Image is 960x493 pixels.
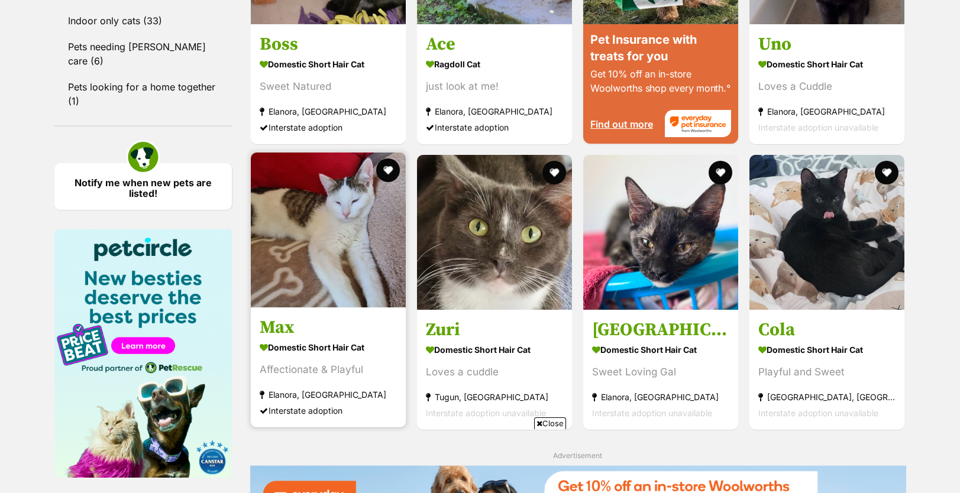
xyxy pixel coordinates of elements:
strong: Domestic Short Hair Cat [592,341,729,358]
strong: Domestic Short Hair Cat [260,55,397,72]
a: Cola Domestic Short Hair Cat Playful and Sweet [GEOGRAPHIC_DATA], [GEOGRAPHIC_DATA] Interstate ad... [749,310,904,430]
strong: Elanora, [GEOGRAPHIC_DATA] [260,103,397,119]
span: Interstate adoption unavailable [592,408,712,418]
h3: Ace [426,33,563,55]
a: Uno Domestic Short Hair Cat Loves a Cuddle Elanora, [GEOGRAPHIC_DATA] Interstate adoption unavail... [749,24,904,144]
div: Sweet Loving Gal [592,364,729,380]
button: favourite [376,158,400,182]
a: [GEOGRAPHIC_DATA] Domestic Short Hair Cat Sweet Loving Gal Elanora, [GEOGRAPHIC_DATA] Interstate ... [583,310,738,430]
span: Close [534,417,566,429]
strong: Ragdoll Cat [426,55,563,72]
strong: Tugun, [GEOGRAPHIC_DATA] [426,389,563,405]
a: Pets needing [PERSON_NAME] care (6) [54,34,232,73]
h3: Zuri [426,319,563,341]
iframe: Advertisement [265,434,696,487]
a: Boss Domestic Short Hair Cat Sweet Natured Elanora, [GEOGRAPHIC_DATA] Interstate adoption [251,24,406,144]
div: Affectionate & Playful [260,362,397,378]
strong: Elanora, [GEOGRAPHIC_DATA] [758,103,896,119]
span: Interstate adoption unavailable [758,408,878,418]
span: Interstate adoption unavailable [758,122,878,132]
strong: Elanora, [GEOGRAPHIC_DATA] [592,389,729,405]
button: favourite [542,161,566,184]
h3: Max [260,316,397,339]
div: Loves a Cuddle [758,78,896,94]
span: Interstate adoption unavailable [426,408,546,418]
a: Pets looking for a home together (1) [54,74,232,113]
strong: [GEOGRAPHIC_DATA], [GEOGRAPHIC_DATA] [758,389,896,405]
h3: Boss [260,33,397,55]
button: favourite [875,161,899,184]
img: Zuri - Domestic Short Hair Cat [417,155,572,310]
div: Sweet Natured [260,78,397,94]
a: Ace Ragdoll Cat just look at me! Elanora, [GEOGRAPHIC_DATA] Interstate adoption [417,24,572,144]
div: Interstate adoption [426,119,563,135]
h3: Cola [758,319,896,341]
strong: Elanora, [GEOGRAPHIC_DATA] [426,103,563,119]
img: Antarctica - Domestic Short Hair Cat [583,155,738,310]
img: Pet Circle promo banner [54,229,232,478]
strong: Elanora, [GEOGRAPHIC_DATA] [260,387,397,403]
div: Loves a cuddle [426,364,563,380]
a: Notify me when new pets are listed! [54,163,232,210]
a: Indoor only cats (33) [54,8,232,33]
button: favourite [709,161,732,184]
h3: [GEOGRAPHIC_DATA] [592,319,729,341]
div: Playful and Sweet [758,364,896,380]
img: Cola - Domestic Short Hair Cat [749,155,904,310]
strong: Domestic Short Hair Cat [260,339,397,356]
div: just look at me! [426,78,563,94]
a: Max Domestic Short Hair Cat Affectionate & Playful Elanora, [GEOGRAPHIC_DATA] Interstate adoption [251,307,406,427]
a: Zuri Domestic Short Hair Cat Loves a cuddle Tugun, [GEOGRAPHIC_DATA] Interstate adoption unavailable [417,310,572,430]
h3: Uno [758,33,896,55]
div: Interstate adoption [260,403,397,419]
strong: Domestic Short Hair Cat [758,55,896,72]
img: Max - Domestic Short Hair Cat [251,153,406,307]
strong: Domestic Short Hair Cat [758,341,896,358]
div: Interstate adoption [260,119,397,135]
strong: Domestic Short Hair Cat [426,341,563,358]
